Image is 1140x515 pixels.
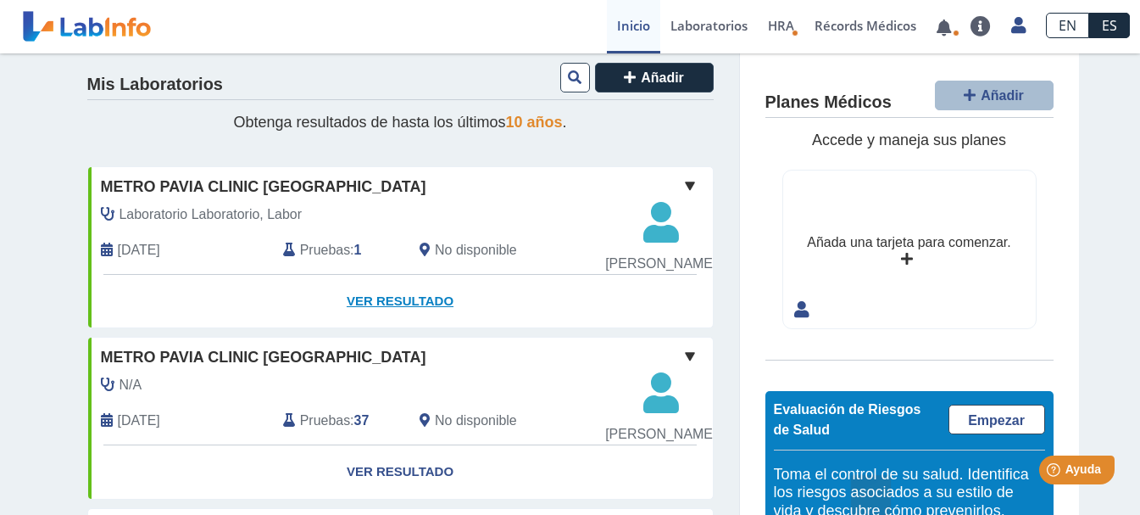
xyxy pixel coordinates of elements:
[768,17,794,34] span: HRA
[774,402,921,437] span: Evaluación de Riesgos de Salud
[270,409,407,432] div: :
[300,240,350,260] span: Pruebas
[981,88,1024,103] span: Añadir
[233,114,566,131] span: Obtenga resultados de hasta los últimos .
[595,63,714,92] button: Añadir
[435,411,517,431] span: No disponible
[506,114,563,131] span: 10 años
[605,424,716,445] span: [PERSON_NAME]
[354,243,362,257] b: 1
[354,413,370,428] b: 37
[101,346,426,369] span: Metro Pavia Clinic [GEOGRAPHIC_DATA]
[968,413,1025,428] span: Empezar
[1089,13,1130,38] a: ES
[88,445,713,499] a: Ver Resultado
[270,238,407,261] div: :
[120,204,303,225] span: Laboratorio Laboratorio, Labor
[88,275,713,328] a: Ver Resultado
[948,405,1045,434] a: Empezar
[435,240,517,260] span: No disponible
[118,240,160,260] span: 2025-09-18
[935,81,1054,110] button: Añadir
[1046,13,1089,38] a: EN
[605,254,716,274] span: [PERSON_NAME]
[118,411,160,431] span: 2025-01-20
[807,232,1010,253] div: Añada una tarjeta para comenzar.
[101,176,426,199] span: Metro Pavia Clinic [GEOGRAPHIC_DATA]
[765,92,892,113] h4: Planes Médicos
[300,411,350,431] span: Pruebas
[120,375,142,395] span: N/A
[641,70,684,85] span: Añadir
[812,132,1006,148] span: Accede y maneja sus planes
[989,449,1121,496] iframe: Help widget launcher
[87,75,223,95] h4: Mis Laboratorios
